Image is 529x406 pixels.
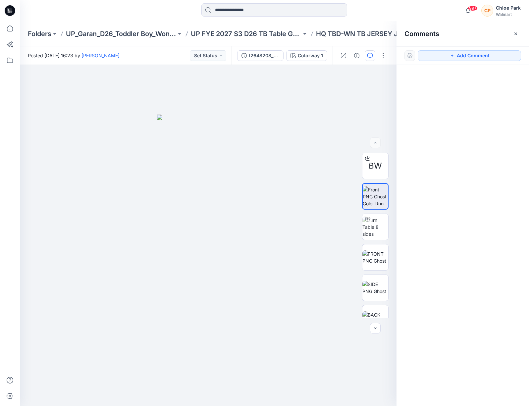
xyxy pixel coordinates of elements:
[66,29,176,38] a: UP_Garan_D26_Toddler Boy_Wonder_Nation
[362,217,388,237] img: Turn Table 8 sides
[468,6,478,11] span: 99+
[191,29,301,38] a: UP FYE 2027 S3 D26 TB Table Garan
[496,12,521,17] div: Walmart
[81,53,120,58] a: [PERSON_NAME]
[481,5,493,17] div: CP
[404,30,439,38] h2: Comments
[496,4,521,12] div: Chloe Park
[249,52,279,59] div: f2648208_tb jersey jogger
[237,50,284,61] button: f2648208_tb jersey jogger
[298,52,323,59] div: Colorway 1
[362,281,388,295] img: SIDE PNG Ghost
[369,160,382,172] span: BW
[418,50,521,61] button: Add Comment
[316,29,421,38] p: HQ TBD-WN TB JERSEY JOGGER
[28,29,51,38] a: Folders
[351,50,362,61] button: Details
[286,50,327,61] button: Colorway 1
[363,186,388,207] img: Front PNG Ghost Color Run
[28,52,120,59] span: Posted [DATE] 16:23 by
[157,115,260,406] img: eyJhbGciOiJIUzI1NiIsImtpZCI6IjAiLCJzbHQiOiJzZXMiLCJ0eXAiOiJKV1QifQ.eyJkYXRhIjp7InR5cGUiOiJzdG9yYW...
[362,250,388,264] img: FRONT PNG Ghost
[362,311,388,325] img: BACK PNG Ghost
